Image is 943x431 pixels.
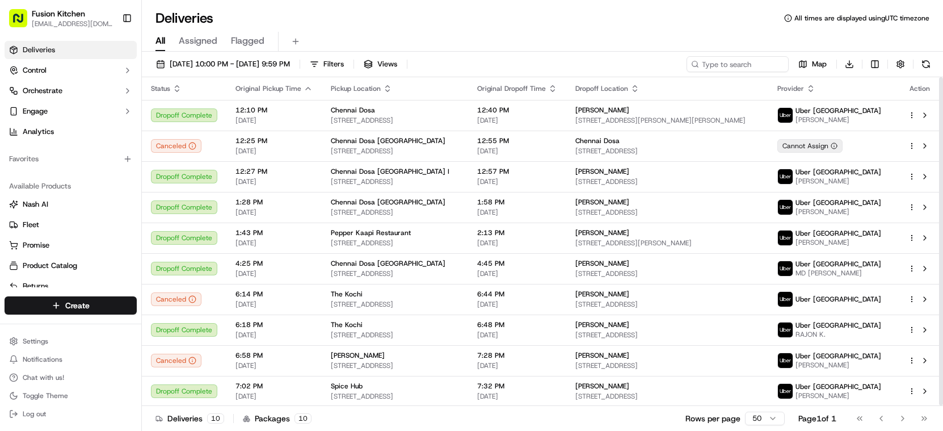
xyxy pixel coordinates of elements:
[778,292,793,307] img: uber-new-logo.jpeg
[331,136,445,145] span: Chennai Dosa [GEOGRAPHIC_DATA]
[235,300,313,309] span: [DATE]
[331,259,445,268] span: Chennai Dosa [GEOGRAPHIC_DATA]
[5,236,137,254] button: Promise
[23,86,62,96] span: Orchestrate
[331,320,363,329] span: The Kochi
[331,238,459,248] span: [STREET_ADDRESS]
[793,56,832,72] button: Map
[908,84,932,93] div: Action
[575,116,759,125] span: [STREET_ADDRESS][PERSON_NAME][PERSON_NAME]
[294,413,311,424] div: 10
[477,84,546,93] span: Original Dropoff Time
[477,269,557,278] span: [DATE]
[23,409,46,419] span: Log out
[575,136,620,145] span: Chennai Dosa
[331,177,459,186] span: [STREET_ADDRESS]
[795,269,881,278] span: MD [PERSON_NAME]
[331,116,459,125] span: [STREET_ADDRESS]
[235,382,313,391] span: 7:02 PM
[235,238,313,248] span: [DATE]
[359,56,402,72] button: Views
[235,351,313,360] span: 6:58 PM
[235,330,313,340] span: [DATE]
[477,228,557,237] span: 2:13 PM
[9,261,132,271] a: Product Catalog
[9,220,132,230] a: Fleet
[477,351,557,360] span: 7:28 PM
[477,382,557,391] span: 7:32 PM
[575,382,629,391] span: [PERSON_NAME]
[575,330,759,340] span: [STREET_ADDRESS]
[23,261,77,271] span: Product Catalog
[575,269,759,278] span: [STREET_ADDRESS]
[778,323,793,337] img: uber-new-logo.jpeg
[575,259,629,268] span: [PERSON_NAME]
[575,228,629,237] span: [PERSON_NAME]
[235,320,313,329] span: 6:18 PM
[5,296,137,315] button: Create
[477,208,557,217] span: [DATE]
[331,392,459,401] span: [STREET_ADDRESS]
[23,281,48,291] span: Returns
[795,361,881,370] span: [PERSON_NAME]
[23,106,48,116] span: Engage
[151,84,170,93] span: Status
[777,139,843,153] button: Cannot Assign
[235,106,313,115] span: 12:10 PM
[477,198,557,207] span: 1:58 PM
[477,300,557,309] span: [DATE]
[331,84,381,93] span: Pickup Location
[23,337,48,346] span: Settings
[5,82,137,100] button: Orchestrate
[778,169,793,184] img: uber-new-logo.jpeg
[575,392,759,401] span: [STREET_ADDRESS]
[32,19,113,28] button: [EMAIL_ADDRESS][DOMAIN_NAME]
[151,354,201,367] div: Canceled
[477,147,557,156] span: [DATE]
[235,177,313,186] span: [DATE]
[235,259,313,268] span: 4:25 PM
[5,406,137,422] button: Log out
[170,59,290,69] span: [DATE] 10:00 PM - [DATE] 9:59 PM
[331,290,363,299] span: The Kochi
[305,56,349,72] button: Filters
[795,391,881,400] span: [PERSON_NAME]
[155,34,165,48] span: All
[331,300,459,309] span: [STREET_ADDRESS]
[331,330,459,340] span: [STREET_ADDRESS]
[207,413,224,424] div: 10
[5,150,137,168] div: Favorites
[477,320,557,329] span: 6:48 PM
[5,277,137,295] button: Returns
[575,147,759,156] span: [STREET_ADDRESS]
[5,41,137,59] a: Deliveries
[179,34,217,48] span: Assigned
[155,413,224,424] div: Deliveries
[23,220,39,230] span: Fleet
[32,8,85,19] span: Fusion Kitchen
[575,198,629,207] span: [PERSON_NAME]
[331,382,363,391] span: Spice Hub
[798,413,836,424] div: Page 1 of 1
[477,136,557,145] span: 12:55 PM
[331,147,459,156] span: [STREET_ADDRESS]
[331,228,411,237] span: Pepper Kaapi Restaurant
[795,321,881,330] span: Uber [GEOGRAPHIC_DATA]
[778,231,793,245] img: uber-new-logo.jpeg
[5,370,137,386] button: Chat with us!
[575,208,759,217] span: [STREET_ADDRESS]
[231,34,264,48] span: Flagged
[151,139,201,153] button: Canceled
[235,269,313,278] span: [DATE]
[918,56,934,72] button: Refresh
[151,292,201,306] div: Canceled
[795,260,881,269] span: Uber [GEOGRAPHIC_DATA]
[795,168,881,177] span: Uber [GEOGRAPHIC_DATA]
[331,351,385,360] span: [PERSON_NAME]
[477,167,557,176] span: 12:57 PM
[795,115,881,124] span: [PERSON_NAME]
[243,413,311,424] div: Packages
[235,290,313,299] span: 6:14 PM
